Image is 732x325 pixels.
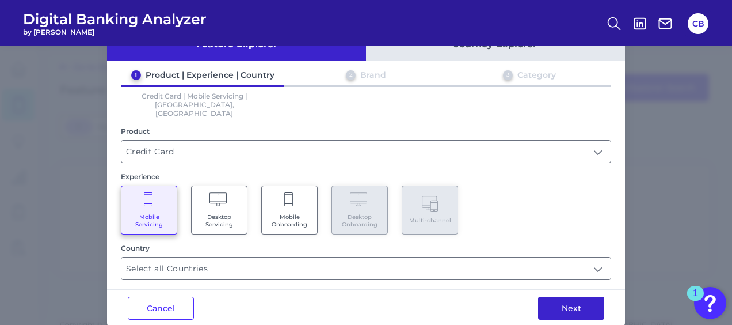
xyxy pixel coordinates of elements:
div: Product [121,127,611,135]
span: Mobile Onboarding [268,213,311,228]
button: Desktop Onboarding [331,186,388,235]
div: Brand [360,70,386,80]
span: Desktop Onboarding [338,213,382,228]
button: CB [688,13,708,34]
button: Mobile Servicing [121,186,177,235]
button: Open Resource Center, 1 new notification [694,287,726,319]
button: Desktop Servicing [191,186,247,235]
div: Category [517,70,556,80]
span: Multi-channel [409,217,451,224]
button: Next [538,297,604,320]
span: Mobile Servicing [127,213,171,228]
div: 1 [693,293,698,308]
button: Multi-channel [402,186,458,235]
div: Experience [121,172,611,181]
span: by [PERSON_NAME] [23,28,207,36]
span: Digital Banking Analyzer [23,10,207,28]
p: Credit Card | Mobile Servicing | [GEOGRAPHIC_DATA],[GEOGRAPHIC_DATA] [121,92,268,118]
div: 1 [131,70,141,80]
span: Desktop Servicing [197,213,241,228]
div: Country [121,244,611,252]
button: Cancel [128,297,194,320]
button: Mobile Onboarding [261,186,318,235]
div: 3 [503,70,513,80]
div: Product | Experience | Country [146,70,274,80]
div: 2 [346,70,356,80]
